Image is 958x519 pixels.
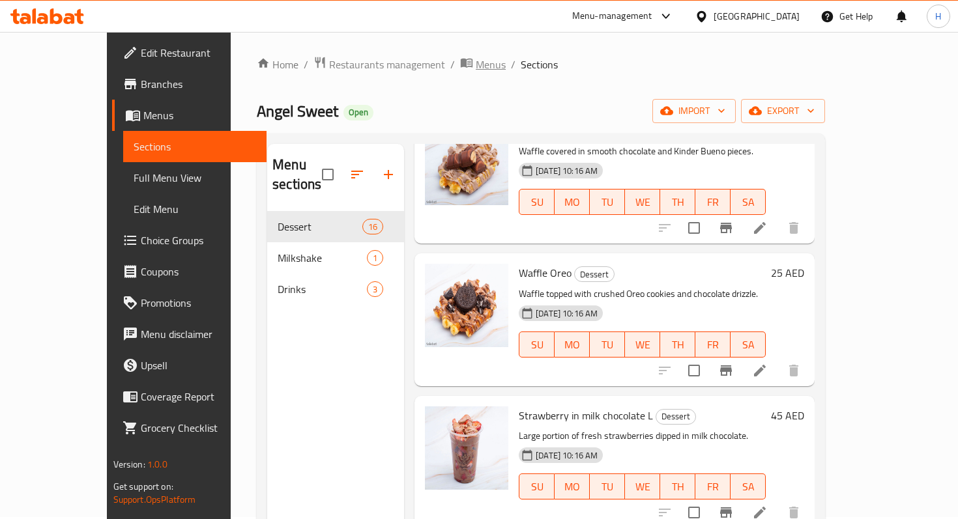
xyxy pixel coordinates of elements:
a: Menus [112,100,267,131]
span: Restaurants management [329,57,445,72]
span: WE [630,477,655,496]
span: [DATE] 10:16 AM [530,449,603,462]
span: Coupons [141,264,256,279]
span: Select to update [680,214,708,242]
span: Get support on: [113,478,173,495]
span: Milkshake [278,250,367,266]
div: Menu-management [572,8,652,24]
span: Grocery Checklist [141,420,256,436]
a: Branches [112,68,267,100]
span: Version: [113,456,145,473]
span: 1 [368,252,383,264]
span: SA [736,193,761,212]
a: Upsell [112,350,267,381]
p: Waffle topped with crushed Oreo cookies and chocolate drizzle. [519,286,766,302]
div: Drinks3 [267,274,404,305]
span: Promotions [141,295,256,311]
span: Edit Restaurant [141,45,256,61]
div: Dessert [278,219,362,234]
span: Sections [134,139,256,154]
button: TH [660,331,695,358]
a: Promotions [112,287,267,318]
button: TH [660,473,695,499]
button: SA [731,189,766,215]
button: TU [590,473,625,499]
span: H [935,9,941,23]
div: items [367,281,383,297]
span: Select to update [680,357,708,384]
span: WE [630,335,655,354]
span: FR [701,193,725,212]
button: FR [695,473,731,499]
h6: 25 AED [771,264,804,282]
button: WE [625,331,660,358]
a: Menus [460,56,506,73]
span: Select all sections [314,161,341,188]
a: Home [257,57,298,72]
span: Sections [521,57,558,72]
li: / [511,57,515,72]
a: Edit Menu [123,193,267,225]
span: Menus [476,57,506,72]
span: TU [595,335,620,354]
span: Choice Groups [141,232,256,248]
button: TU [590,189,625,215]
span: 3 [368,283,383,296]
button: delete [778,355,809,386]
span: SA [736,477,761,496]
span: Open [343,107,373,118]
button: MO [555,189,590,215]
div: Milkshake1 [267,242,404,274]
a: Support.OpsPlatform [113,491,196,508]
span: export [751,103,815,119]
a: Edit menu item [752,363,768,378]
span: Dessert [656,409,695,424]
span: Angel Sweet [257,96,338,126]
button: MO [555,473,590,499]
button: delete [778,212,809,244]
button: Add section [373,159,404,190]
span: Dessert [575,267,614,282]
button: FR [695,331,731,358]
span: Sort sections [341,159,373,190]
button: SU [519,331,555,358]
a: Coupons [112,256,267,287]
span: Branches [141,76,256,92]
a: Choice Groups [112,225,267,256]
img: Waffle Oreo [425,264,508,347]
span: Menu disclaimer [141,326,256,342]
button: WE [625,189,660,215]
div: Dessert16 [267,211,404,242]
h2: Menu sections [272,155,322,194]
button: TU [590,331,625,358]
span: TU [595,193,620,212]
span: Drinks [278,281,367,297]
h6: 45 AED [771,406,804,425]
span: Coverage Report [141,389,256,404]
button: Branch-specific-item [710,355,742,386]
button: WE [625,473,660,499]
span: Menus [143,107,256,123]
li: / [450,57,455,72]
button: TH [660,189,695,215]
span: [DATE] 10:16 AM [530,307,603,320]
div: items [367,250,383,266]
span: [DATE] 10:16 AM [530,165,603,177]
span: import [663,103,725,119]
span: 16 [363,221,383,233]
button: Branch-specific-item [710,212,742,244]
span: FR [701,477,725,496]
span: Full Menu View [134,170,256,186]
a: Full Menu View [123,162,267,193]
button: SU [519,473,555,499]
span: SU [525,477,549,496]
span: Waffle Oreo [519,263,572,283]
span: TU [595,477,620,496]
a: Sections [123,131,267,162]
a: Coverage Report [112,381,267,412]
button: MO [555,331,590,358]
a: Edit menu item [752,220,768,236]
span: MO [560,477,585,496]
